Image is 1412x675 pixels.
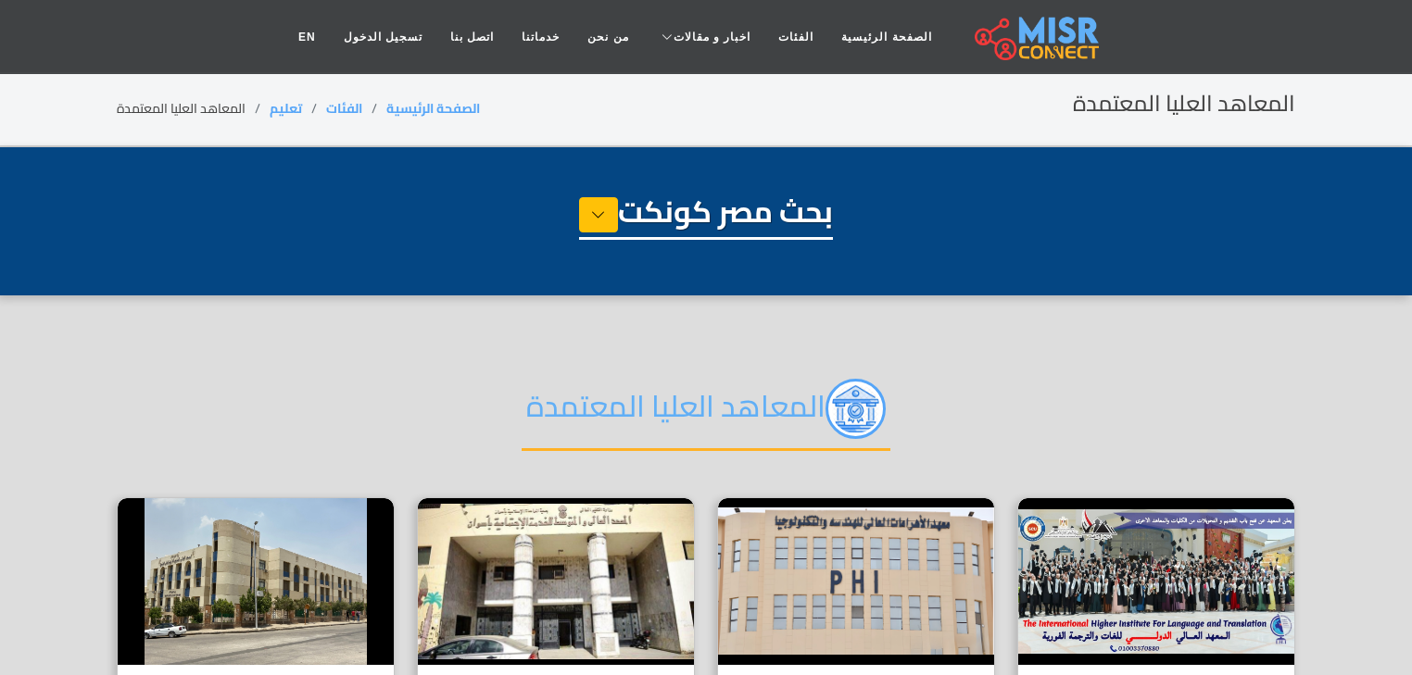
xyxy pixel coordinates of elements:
img: FbDy15iPXxA2RZqtQvVH.webp [826,379,886,439]
a: تسجيل الدخول [330,19,436,55]
a: الفئات [326,96,362,120]
span: اخبار و مقالات [674,29,751,45]
img: معهد الأهرامات العالي للهندسة والتكنولوجيا بـ6 أكتوبر [718,498,994,665]
a: الصفحة الرئيسية [827,19,945,55]
h2: المعاهد العليا المعتمدة [522,379,890,451]
a: الفئات [764,19,827,55]
a: الصفحة الرئيسية [386,96,480,120]
li: المعاهد العليا المعتمدة [117,99,270,119]
a: EN [284,19,330,55]
a: اخبار و مقالات [643,19,765,55]
a: من نحن [574,19,642,55]
a: اتصل بنا [436,19,508,55]
img: المعهد العالي للخدمة الاجتماعية بأسوان [418,498,694,665]
img: main.misr_connect [975,14,1099,60]
h2: المعاهد العليا المعتمدة [1073,91,1295,118]
h1: بحث مصر كونكت [579,194,833,240]
a: تعليم [270,96,302,120]
img: معهد مصر العالي للعلوم الإدارية والتجارة الخارجية – التجمع الخامس [118,498,394,665]
img: المعهد العالي الدولي للغات والترجمة الفورية – التجمع الخامس [1018,498,1294,665]
a: خدماتنا [508,19,574,55]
